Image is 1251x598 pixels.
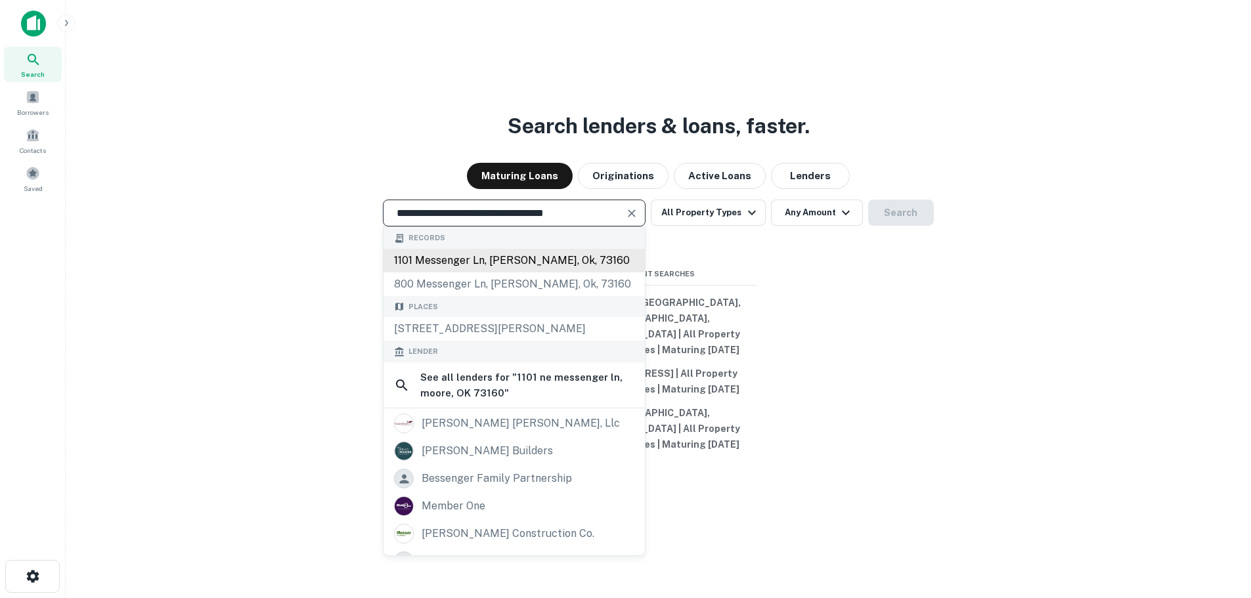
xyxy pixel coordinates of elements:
span: Borrowers [17,107,49,117]
button: Six Forks Rd, [GEOGRAPHIC_DATA], [GEOGRAPHIC_DATA], [GEOGRAPHIC_DATA] | All Property Types | All ... [560,291,757,362]
div: 1101 messenger ln, [PERSON_NAME], ok, 73160 [384,249,645,272]
h6: See all lenders for " 1101 ne messenger ln, moore, OK 73160 " [420,370,634,400]
a: member one [384,492,645,520]
a: Borrowers [4,85,62,120]
div: [PERSON_NAME] construction co. [422,524,594,544]
div: [STREET_ADDRESS][PERSON_NAME] [384,317,645,341]
button: Any Amount [771,200,863,226]
button: Active Loans [674,163,766,189]
span: Records [408,232,445,244]
button: [STREET_ADDRESS] | All Property Types | All Types | Maturing [DATE] [560,362,757,401]
span: Recent Searches [560,268,757,280]
a: bessenger family partnership [384,465,645,492]
button: Maturing Loans [467,163,573,189]
button: Clear [623,204,641,223]
div: [PERSON_NAME] builders [422,441,553,461]
img: capitalize-icon.png [21,11,46,37]
img: picture [395,524,413,543]
a: [PERSON_NAME] [PERSON_NAME], llc [384,410,645,437]
a: [PERSON_NAME] realty [384,547,645,575]
iframe: Chat Widget [1185,493,1251,556]
button: Originations [578,163,669,189]
div: 800 messenger ln, [PERSON_NAME], ok, 73160 [384,272,645,296]
a: [PERSON_NAME] construction co. [384,520,645,547]
div: [PERSON_NAME] realty [422,551,544,571]
span: Lender [408,346,438,357]
button: [GEOGRAPHIC_DATA], [GEOGRAPHIC_DATA] | All Property Types | All Types | Maturing [DATE] [560,401,757,456]
img: picture [395,497,413,515]
img: picture [395,414,413,433]
span: Saved [24,183,43,194]
h3: Search lenders & loans, faster. [508,110,810,142]
button: Lenders [771,163,850,189]
a: Contacts [4,123,62,158]
a: [PERSON_NAME] builders [384,437,645,465]
div: [PERSON_NAME] [PERSON_NAME], llc [422,414,620,433]
button: All Property Types [651,200,765,226]
div: bessenger family partnership [422,469,572,488]
span: Contacts [20,145,46,156]
a: Saved [4,161,62,196]
img: picture [395,442,413,460]
span: Search [21,69,45,79]
a: Search [4,47,62,82]
div: member one [422,496,485,516]
span: Places [408,301,438,312]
